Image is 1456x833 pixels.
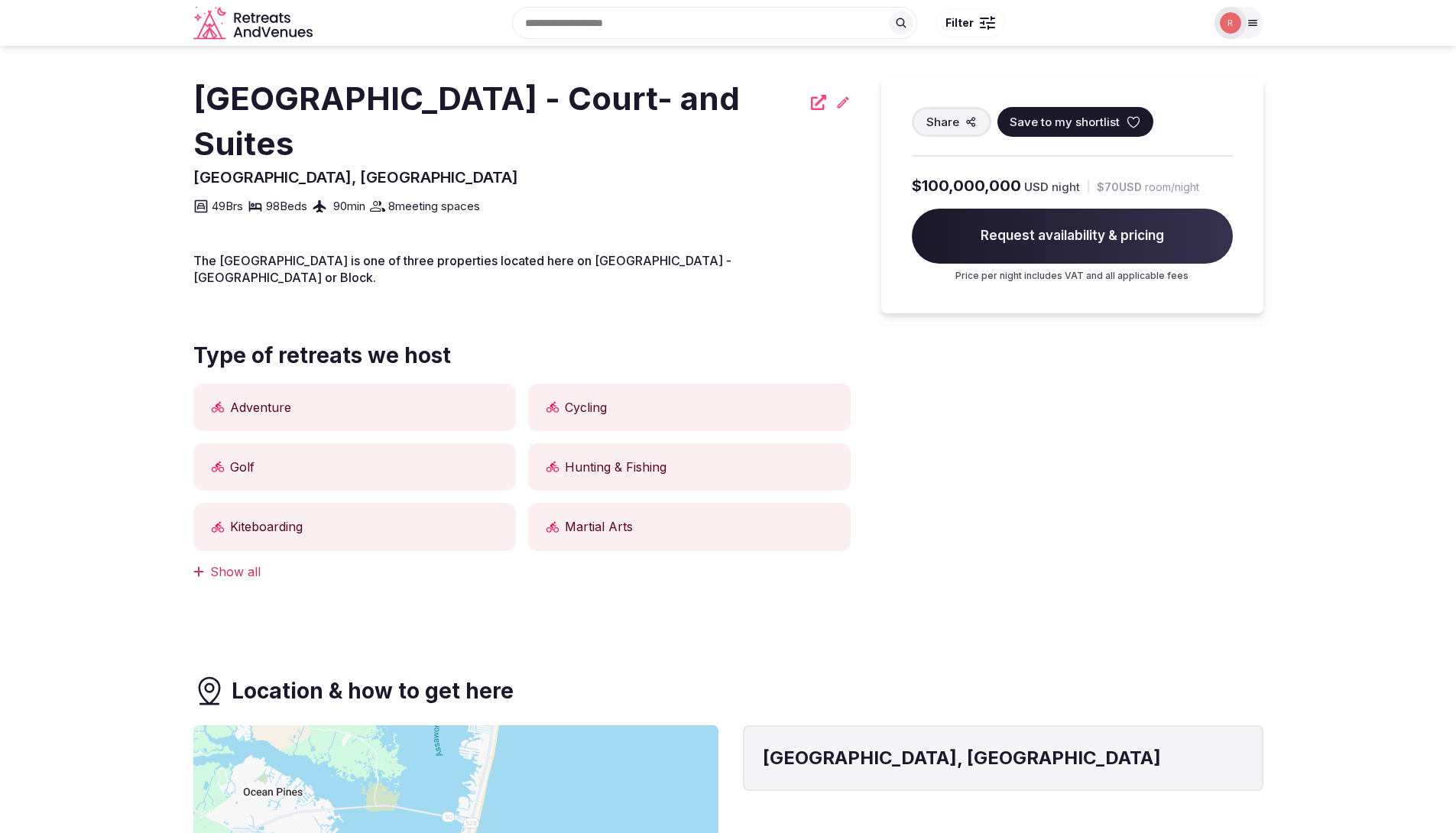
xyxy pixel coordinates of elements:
[912,270,1233,283] p: Price per night includes VAT and all applicable fees
[193,168,518,186] span: [GEOGRAPHIC_DATA], [GEOGRAPHIC_DATA]
[546,401,559,413] button: Active icon tooltip
[388,198,480,214] span: 8 meeting spaces
[763,745,1244,771] h4: [GEOGRAPHIC_DATA], [GEOGRAPHIC_DATA]
[193,341,851,371] span: Type of retreats we host
[1052,179,1080,195] span: night
[193,253,731,285] span: The [GEOGRAPHIC_DATA] is one of three properties located here on [GEOGRAPHIC_DATA] - [GEOGRAPHIC_...
[212,521,224,533] button: Active icon tooltip
[212,198,243,214] span: 49 Brs
[546,461,559,473] button: Active icon tooltip
[546,521,559,533] button: Active icon tooltip
[1010,114,1120,130] span: Save to my shortlist
[193,76,802,167] h2: [GEOGRAPHIC_DATA] - Court- and Suites
[912,209,1233,264] span: Request availability & pricing
[1220,12,1241,34] img: Ryan Sanford
[1024,179,1049,195] span: USD
[193,6,316,41] a: Visit the homepage
[333,198,365,214] span: 90 min
[1145,180,1199,195] span: room/night
[232,676,514,706] h3: Location & how to get here
[945,15,974,31] span: Filter
[936,8,1005,37] button: Filter
[212,401,224,413] button: Active icon tooltip
[926,114,959,130] span: Share
[912,107,991,137] button: Share
[1086,178,1091,194] div: |
[212,461,224,473] button: Active icon tooltip
[997,107,1153,137] button: Save to my shortlist
[912,175,1021,196] span: $100,000,000
[266,198,307,214] span: 98 Beds
[1097,180,1142,195] span: $70 USD
[193,563,851,580] div: Show all
[193,6,316,41] svg: Retreats and Venues company logo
